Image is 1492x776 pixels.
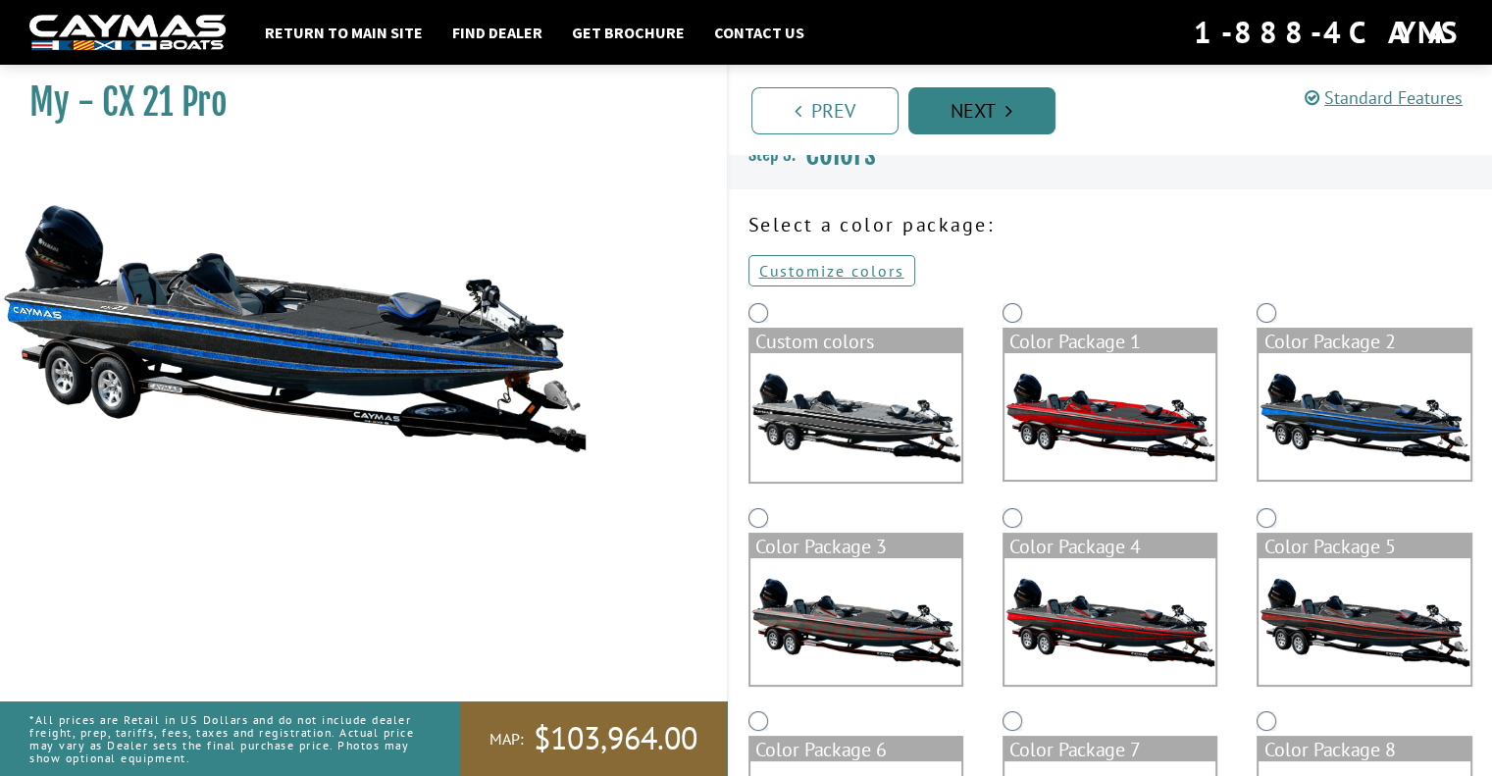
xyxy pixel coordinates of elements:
[1004,738,1215,761] div: Color Package 7
[751,87,899,134] a: Prev
[1004,330,1215,353] div: Color Package 1
[29,15,226,51] img: white-logo-c9c8dbefe5ff5ceceb0f0178aa75bf4bb51f6bca0971e226c86eb53dfe498488.png
[1259,353,1469,480] img: color_package_283.png
[1305,86,1463,109] a: Standard Features
[534,718,697,759] span: $103,964.00
[750,535,961,558] div: Color Package 3
[750,330,961,353] div: Custom colors
[29,703,416,775] p: *All prices are Retail in US Dollars and do not include dealer freight, prep, tariffs, fees, taxe...
[1194,11,1463,54] div: 1-888-4CAYMAS
[562,20,695,45] a: Get Brochure
[750,558,961,685] img: color_package_284.png
[750,738,961,761] div: Color Package 6
[750,353,961,482] img: cx-Base-Layer.png
[1259,738,1469,761] div: Color Package 8
[748,210,1473,239] p: Select a color package:
[460,701,727,776] a: MAP:$103,964.00
[748,255,915,286] a: Customize colors
[1004,558,1215,685] img: color_package_285.png
[908,87,1055,134] a: Next
[1259,535,1469,558] div: Color Package 5
[1259,558,1469,685] img: color_package_286.png
[489,729,524,750] span: MAP:
[1004,353,1215,480] img: color_package_282.png
[704,20,814,45] a: Contact Us
[29,80,678,125] h1: My - CX 21 Pro
[255,20,433,45] a: Return to main site
[1004,535,1215,558] div: Color Package 4
[442,20,552,45] a: Find Dealer
[1259,330,1469,353] div: Color Package 2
